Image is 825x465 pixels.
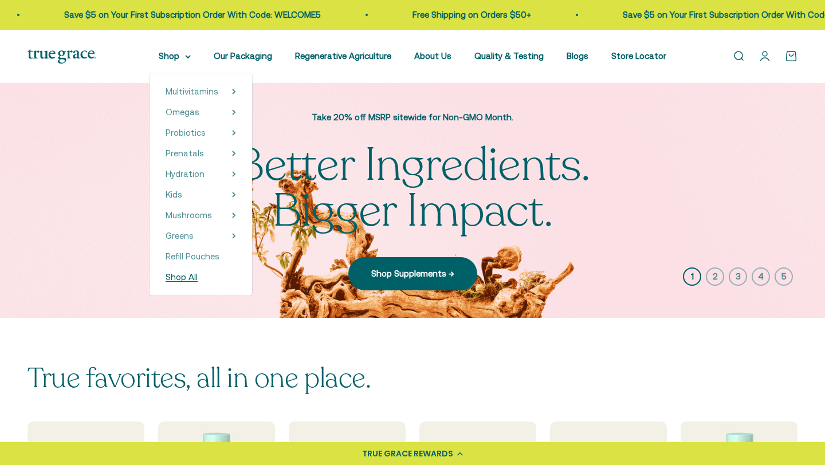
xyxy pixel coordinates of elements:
a: Omegas [166,105,199,119]
summary: Shop [159,49,191,63]
a: About Us [414,51,451,61]
summary: Omegas [166,105,236,119]
a: Store Locator [611,51,666,61]
a: Free Shipping on Orders $50+ [406,10,524,19]
span: Kids [166,190,182,199]
a: Hydration [166,167,205,181]
summary: Prenatals [166,147,236,160]
div: TRUE GRACE REWARDS [362,448,453,460]
span: Hydration [166,169,205,179]
a: Shop All [166,270,236,284]
split-lines: Better Ingredients. Bigger Impact. [235,134,591,242]
button: 4 [752,267,770,286]
summary: Mushrooms [166,208,236,222]
a: Refill Pouches [166,250,236,263]
split-lines: True favorites, all in one place. [27,360,371,397]
p: Take 20% off MSRP sitewide for Non-GMO Month. [223,111,602,124]
a: Kids [166,188,182,202]
span: Prenatals [166,148,204,158]
a: Prenatals [166,147,204,160]
button: 3 [729,267,747,286]
p: Save $5 on Your First Subscription Order With Code: WELCOME5 [57,8,314,22]
summary: Hydration [166,167,236,181]
a: Greens [166,229,194,243]
a: Our Packaging [214,51,272,61]
a: Probiotics [166,126,206,140]
span: Omegas [166,107,199,117]
summary: Probiotics [166,126,236,140]
span: Mushrooms [166,210,212,220]
a: Multivitamins [166,85,218,98]
summary: Multivitamins [166,85,236,98]
span: Probiotics [166,128,206,137]
a: Quality & Testing [474,51,544,61]
span: Greens [166,231,194,241]
summary: Greens [166,229,236,243]
button: 5 [775,267,793,286]
span: Multivitamins [166,86,218,96]
button: 1 [683,267,701,286]
a: Shop Supplements → [348,257,477,290]
span: Shop All [166,272,198,282]
a: Mushrooms [166,208,212,222]
summary: Kids [166,188,236,202]
span: Refill Pouches [166,251,219,261]
button: 2 [706,267,724,286]
a: Regenerative Agriculture [295,51,391,61]
a: Blogs [567,51,588,61]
